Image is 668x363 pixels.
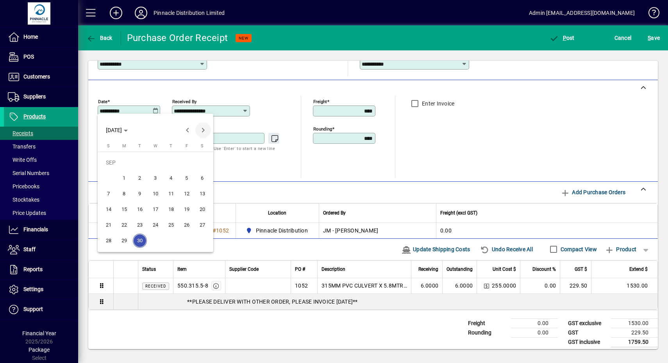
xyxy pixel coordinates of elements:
button: Fri Sep 05 2025 [179,170,195,186]
span: 13 [195,187,209,201]
span: 17 [148,202,163,216]
span: 20 [195,202,209,216]
span: 29 [117,234,131,248]
button: Thu Sep 04 2025 [163,170,179,186]
button: Wed Sep 10 2025 [148,186,163,202]
button: Next month [195,122,211,138]
span: T [170,143,172,148]
span: 12 [180,187,194,201]
button: Wed Sep 24 2025 [148,217,163,233]
button: Tue Sep 23 2025 [132,217,148,233]
span: 2 [133,171,147,185]
span: S [107,143,110,148]
button: Mon Sep 01 2025 [116,170,132,186]
span: 22 [117,218,131,232]
span: T [138,143,141,148]
span: 27 [195,218,209,232]
button: Sun Sep 07 2025 [101,186,116,202]
span: 5 [180,171,194,185]
button: Thu Sep 11 2025 [163,186,179,202]
span: 28 [102,234,116,248]
button: Sun Sep 21 2025 [101,217,116,233]
span: S [201,143,204,148]
span: 23 [133,218,147,232]
span: 19 [180,202,194,216]
span: 16 [133,202,147,216]
span: 25 [164,218,178,232]
button: Sun Sep 14 2025 [101,202,116,217]
button: Fri Sep 12 2025 [179,186,195,202]
span: 1 [117,171,131,185]
button: Mon Sep 22 2025 [116,217,132,233]
button: Mon Sep 15 2025 [116,202,132,217]
button: Sat Sep 20 2025 [195,202,210,217]
button: Sat Sep 27 2025 [195,217,210,233]
span: 8 [117,187,131,201]
span: 7 [102,187,116,201]
button: Mon Sep 29 2025 [116,233,132,249]
button: Tue Sep 30 2025 [132,233,148,249]
span: F [186,143,188,148]
button: Sat Sep 06 2025 [195,170,210,186]
button: Fri Sep 19 2025 [179,202,195,217]
span: 30 [133,234,147,248]
button: Mon Sep 08 2025 [116,186,132,202]
button: Thu Sep 25 2025 [163,217,179,233]
button: Choose month and year [103,123,131,137]
span: 6 [195,171,209,185]
button: Tue Sep 09 2025 [132,186,148,202]
span: 3 [148,171,163,185]
button: Wed Sep 17 2025 [148,202,163,217]
span: 10 [148,187,163,201]
span: M [122,143,126,148]
span: 15 [117,202,131,216]
button: Sun Sep 28 2025 [101,233,116,249]
span: 24 [148,218,163,232]
span: 11 [164,187,178,201]
button: Previous month [180,122,195,138]
span: 9 [133,187,147,201]
button: Tue Sep 02 2025 [132,170,148,186]
span: [DATE] [106,127,122,133]
span: 14 [102,202,116,216]
span: 18 [164,202,178,216]
span: 21 [102,218,116,232]
button: Sat Sep 13 2025 [195,186,210,202]
span: 4 [164,171,178,185]
button: Wed Sep 03 2025 [148,170,163,186]
span: 26 [180,218,194,232]
td: SEP [101,155,210,170]
button: Thu Sep 18 2025 [163,202,179,217]
span: W [154,143,157,148]
button: Fri Sep 26 2025 [179,217,195,233]
button: Tue Sep 16 2025 [132,202,148,217]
